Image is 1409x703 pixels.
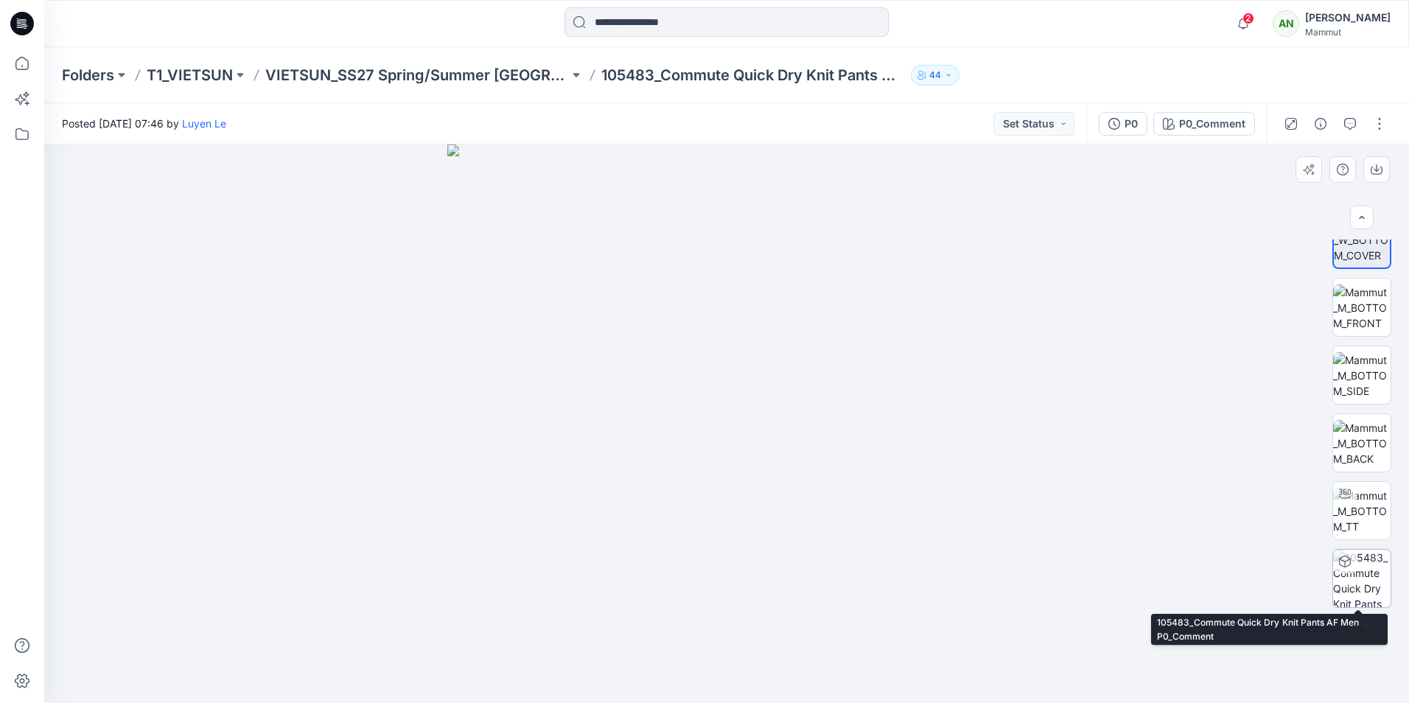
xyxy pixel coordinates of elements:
div: AN [1273,10,1299,37]
a: Luyen Le [182,117,226,130]
p: 44 [929,67,941,83]
img: Mammut_W_BOTTOM_COVER [1334,217,1390,263]
div: P0 [1125,116,1138,132]
button: P0 [1099,112,1147,136]
img: eyJhbGciOiJIUzI1NiIsImtpZCI6IjAiLCJzbHQiOiJzZXMiLCJ0eXAiOiJKV1QifQ.eyJkYXRhIjp7InR5cGUiOiJzdG9yYW... [447,144,1006,703]
a: VIETSUN_SS27 Spring/Summer [GEOGRAPHIC_DATA] [265,65,569,85]
p: 105483_Commute Quick Dry Knit Pants AF Men [601,65,905,85]
span: 2 [1242,13,1254,24]
div: [PERSON_NAME] [1305,9,1391,27]
span: Posted [DATE] 07:46 by [62,116,226,131]
div: P0_Comment [1179,116,1245,132]
img: Mammut_M_BOTTOM_TT [1333,488,1391,534]
img: 105483_Commute Quick Dry Knit Pants AF Men P0_Comment [1333,550,1391,607]
button: Details [1309,112,1332,136]
button: P0_Comment [1153,112,1255,136]
button: 44 [911,65,959,85]
a: Folders [62,65,114,85]
img: Mammut_M_BOTTOM_BACK [1333,420,1391,466]
div: Mammut [1305,27,1391,38]
a: T1_VIETSUN [147,65,233,85]
img: Mammut_M_BOTTOM_FRONT [1333,284,1391,331]
img: Mammut_M_BOTTOM_SIDE [1333,352,1391,399]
